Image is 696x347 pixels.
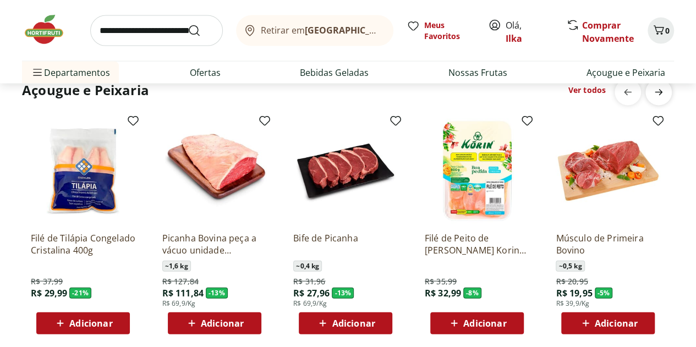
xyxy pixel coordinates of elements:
span: R$ 69,9/Kg [162,299,196,308]
button: previous [615,79,641,106]
a: Filé de Tilápia Congelado Cristalina 400g [31,232,135,256]
img: Bife de Picanha [293,119,398,223]
span: - 13 % [332,288,354,299]
span: ~ 0,5 kg [556,261,584,272]
span: Adicionar [69,319,112,328]
span: - 5 % [595,288,613,299]
span: R$ 19,95 [556,287,592,299]
a: Meus Favoritos [407,20,475,42]
span: Adicionar [201,319,244,328]
img: Picanha Bovina peça a vácuo unidade aproximadamente 1,6kg [162,119,267,223]
span: R$ 31,96 [293,276,325,287]
img: Filé de Tilápia Congelado Cristalina 400g [31,119,135,223]
span: Adicionar [595,319,638,328]
span: R$ 111,84 [162,287,204,299]
b: [GEOGRAPHIC_DATA]/[GEOGRAPHIC_DATA] [305,24,490,36]
span: R$ 32,99 [425,287,461,299]
a: Bife de Picanha [293,232,398,256]
span: R$ 69,9/Kg [293,299,327,308]
span: R$ 37,99 [31,276,63,287]
a: Comprar Novamente [582,19,634,45]
span: - 13 % [206,288,228,299]
span: Departamentos [31,59,110,86]
a: Ilka [506,32,522,45]
span: Adicionar [332,319,375,328]
span: R$ 35,99 [425,276,457,287]
span: ~ 0,4 kg [293,261,322,272]
img: Filé de Peito de Frango Congelado Korin 600g [425,119,529,223]
button: Adicionar [430,312,524,334]
button: next [645,79,672,106]
button: Adicionar [299,312,392,334]
button: Retirar em[GEOGRAPHIC_DATA]/[GEOGRAPHIC_DATA] [236,15,393,46]
button: Submit Search [188,24,214,37]
a: Ver todos [568,85,606,96]
span: Meus Favoritos [424,20,475,42]
button: Adicionar [561,312,655,334]
span: Retirar em [261,25,382,35]
img: Músculo de Primeira Bovino [556,119,660,223]
a: Músculo de Primeira Bovino [556,232,660,256]
span: R$ 20,95 [556,276,588,287]
button: Carrinho [648,18,674,44]
input: search [90,15,223,46]
span: 0 [665,25,670,36]
span: ~ 1,6 kg [162,261,191,272]
a: Açougue e Peixaria [587,66,665,79]
a: Bebidas Geladas [300,66,369,79]
span: R$ 27,96 [293,287,330,299]
button: Adicionar [36,312,130,334]
span: Olá, [506,19,555,45]
span: R$ 127,84 [162,276,199,287]
a: Nossas Frutas [448,66,507,79]
span: - 21 % [69,288,91,299]
span: R$ 29,99 [31,287,67,299]
a: Picanha Bovina peça a vácuo unidade aproximadamente 1,6kg [162,232,267,256]
button: Menu [31,59,44,86]
h2: Açougue e Peixaria [22,81,149,99]
span: Adicionar [463,319,506,328]
a: Filé de Peito de [PERSON_NAME] Korin 600g [425,232,529,256]
span: R$ 39,9/Kg [556,299,589,308]
button: Adicionar [168,312,261,334]
span: - 8 % [463,288,481,299]
img: Hortifruti [22,13,77,46]
a: Ofertas [190,66,221,79]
